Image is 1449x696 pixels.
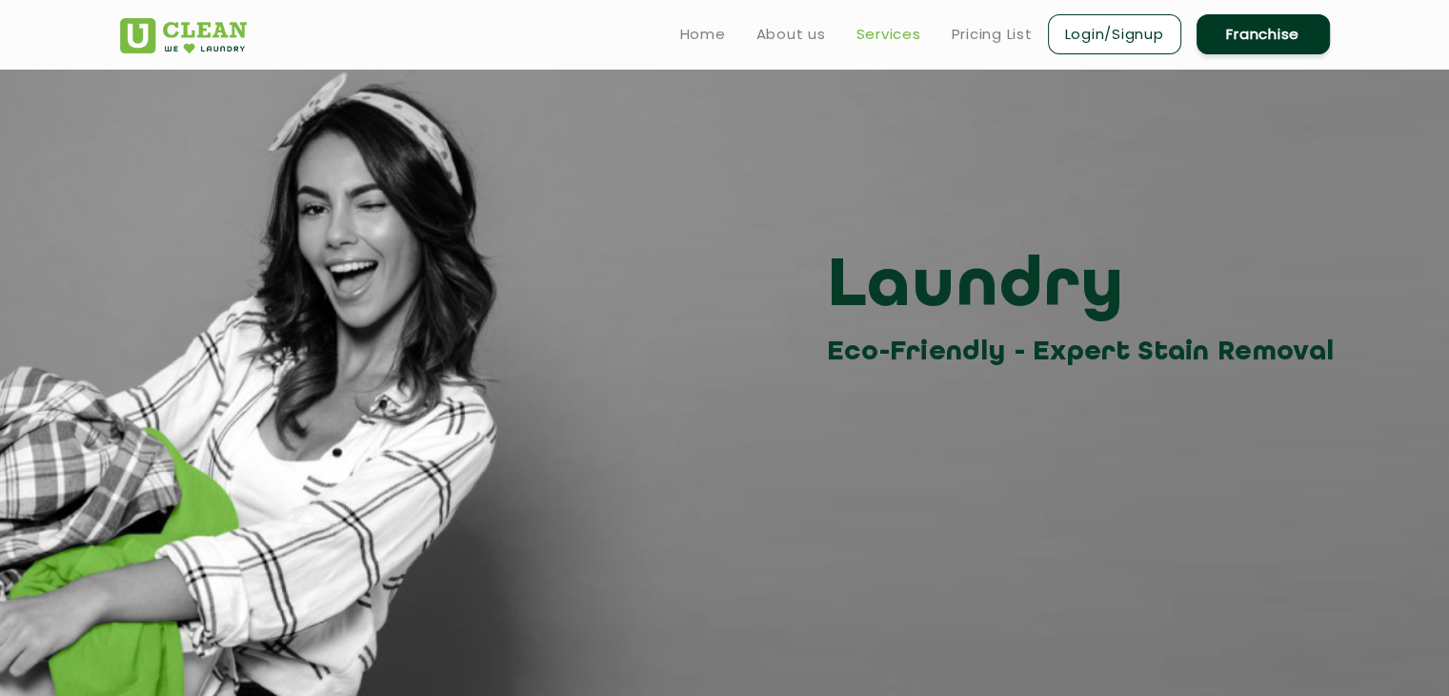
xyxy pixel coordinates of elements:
[1048,14,1181,54] a: Login/Signup
[1197,14,1330,54] a: Franchise
[120,18,247,53] img: UClean Laundry and Dry Cleaning
[827,331,1344,374] h3: Eco-Friendly - Expert Stain Removal
[680,23,726,46] a: Home
[856,23,921,46] a: Services
[756,23,826,46] a: About us
[827,245,1344,331] h3: Laundry
[952,23,1033,46] a: Pricing List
